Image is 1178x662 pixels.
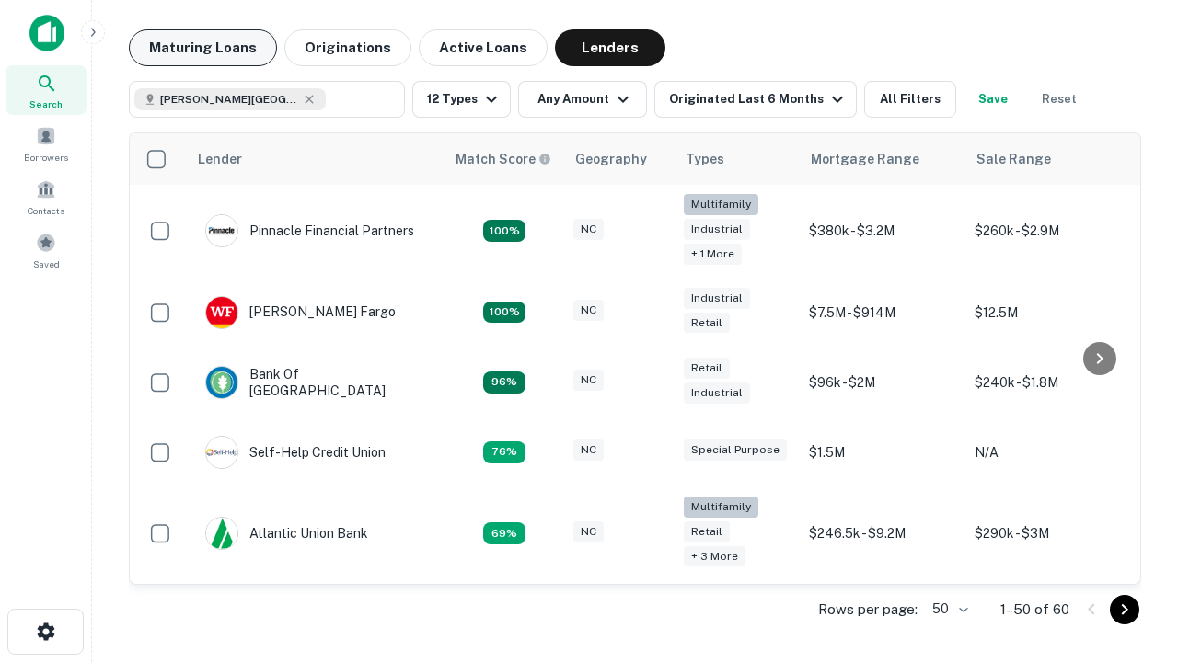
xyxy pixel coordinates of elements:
div: Special Purpose [684,439,787,461]
a: Search [6,65,87,115]
button: Save your search to get updates of matches that match your search criteria. [964,81,1022,118]
div: NC [573,370,604,391]
h6: Match Score [456,149,548,169]
th: Capitalize uses an advanced AI algorithm to match your search with the best lender. The match sco... [445,133,564,185]
a: Saved [6,225,87,275]
div: Multifamily [684,194,758,215]
div: [PERSON_NAME] Fargo [205,296,396,329]
div: Matching Properties: 14, hasApolloMatch: undefined [483,371,525,394]
td: $1.5M [800,417,965,487]
div: Pinnacle Financial Partners [205,214,414,247]
button: All Filters [864,81,956,118]
img: picture [206,297,237,328]
div: Mortgage Range [811,148,919,170]
div: 50 [925,596,971,622]
div: Matching Properties: 15, hasApolloMatch: undefined [483,302,525,324]
div: Retail [684,358,730,379]
div: Industrial [684,219,750,240]
button: Reset [1030,81,1089,118]
div: + 1 more [684,244,742,265]
iframe: Chat Widget [1086,456,1178,544]
button: Originations [284,29,411,66]
th: Types [675,133,800,185]
div: Industrial [684,382,750,404]
button: Maturing Loans [129,29,277,66]
a: Borrowers [6,119,87,168]
div: Capitalize uses an advanced AI algorithm to match your search with the best lender. The match sco... [456,149,551,169]
a: Contacts [6,172,87,222]
div: Industrial [684,288,750,309]
div: NC [573,219,604,240]
img: picture [206,367,237,398]
div: Sale Range [976,148,1051,170]
td: $290k - $3M [965,487,1131,580]
img: picture [206,437,237,468]
div: Bank Of [GEOGRAPHIC_DATA] [205,366,426,399]
img: picture [206,215,237,246]
button: Lenders [555,29,665,66]
div: NC [573,439,604,461]
div: Matching Properties: 10, hasApolloMatch: undefined [483,522,525,544]
button: 12 Types [412,81,511,118]
th: Geography [564,133,675,185]
div: Self-help Credit Union [205,436,386,469]
img: picture [206,518,237,549]
td: $240k - $1.8M [965,348,1131,417]
span: Contacts [28,203,64,218]
div: Matching Properties: 26, hasApolloMatch: undefined [483,220,525,242]
div: Lender [198,148,242,170]
div: Retail [684,313,730,334]
div: NC [573,300,604,321]
td: $246.5k - $9.2M [800,487,965,580]
p: 1–50 of 60 [1000,599,1069,621]
img: capitalize-icon.png [29,15,64,51]
div: Originated Last 6 Months [669,88,849,110]
th: Sale Range [965,133,1131,185]
div: Matching Properties: 11, hasApolloMatch: undefined [483,441,525,463]
div: Types [686,148,724,170]
td: $7.5M - $914M [800,278,965,348]
td: $260k - $2.9M [965,185,1131,278]
span: Search [29,97,63,111]
button: Originated Last 6 Months [654,81,857,118]
span: Saved [33,257,60,271]
p: Rows per page: [818,599,918,621]
div: Geography [575,148,647,170]
td: $96k - $2M [800,348,965,417]
th: Mortgage Range [800,133,965,185]
div: NC [573,521,604,542]
button: Go to next page [1110,595,1139,624]
div: Retail [684,521,730,542]
td: $12.5M [965,278,1131,348]
div: Multifamily [684,496,758,518]
td: $380k - $3.2M [800,185,965,278]
div: + 3 more [684,546,745,567]
th: Lender [187,133,445,185]
button: Any Amount [518,81,647,118]
span: Borrowers [24,150,68,165]
button: Active Loans [419,29,548,66]
div: Atlantic Union Bank [205,517,368,550]
span: [PERSON_NAME][GEOGRAPHIC_DATA], [GEOGRAPHIC_DATA] [160,91,298,108]
td: N/A [965,417,1131,487]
